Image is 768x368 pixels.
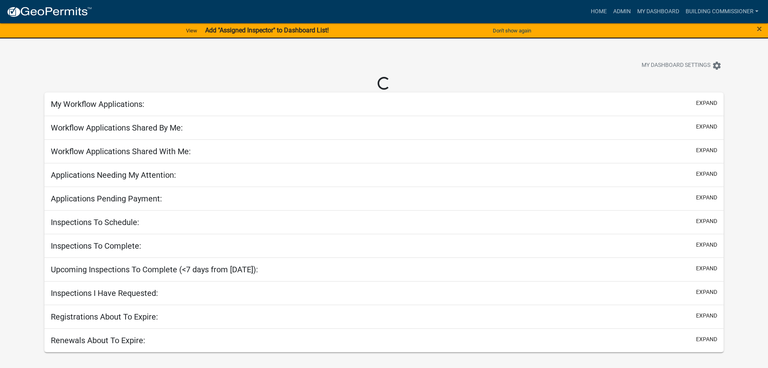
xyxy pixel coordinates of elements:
strong: Add "Assigned Inspector" to Dashboard List! [205,26,329,34]
button: expand [696,123,717,131]
i: settings [712,61,722,70]
a: View [183,24,200,37]
button: expand [696,264,717,273]
h5: Applications Needing My Attention: [51,170,176,180]
button: Don't show again [490,24,534,37]
button: expand [696,170,717,178]
a: My Dashboard [634,4,682,19]
button: expand [696,146,717,155]
button: expand [696,193,717,202]
button: expand [696,312,717,320]
span: × [757,23,762,34]
h5: Workflow Applications Shared By Me: [51,123,183,133]
button: expand [696,335,717,344]
h5: Inspections To Complete: [51,241,141,251]
button: My Dashboard Settingssettings [635,58,728,73]
button: expand [696,99,717,107]
h5: My Workflow Applications: [51,99,144,109]
span: My Dashboard Settings [642,61,710,70]
h5: Registrations About To Expire: [51,312,158,322]
a: Admin [610,4,634,19]
h5: Workflow Applications Shared With Me: [51,147,191,156]
h5: Renewals About To Expire: [51,336,145,345]
a: Home [588,4,610,19]
a: Building Commissioner [682,4,762,19]
button: expand [696,217,717,225]
h5: Upcoming Inspections To Complete (<7 days from [DATE]): [51,265,258,274]
button: expand [696,288,717,296]
h5: Applications Pending Payment: [51,194,162,203]
h5: Inspections To Schedule: [51,217,139,227]
button: Close [757,24,762,34]
button: expand [696,241,717,249]
h5: Inspections I Have Requested: [51,288,158,298]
